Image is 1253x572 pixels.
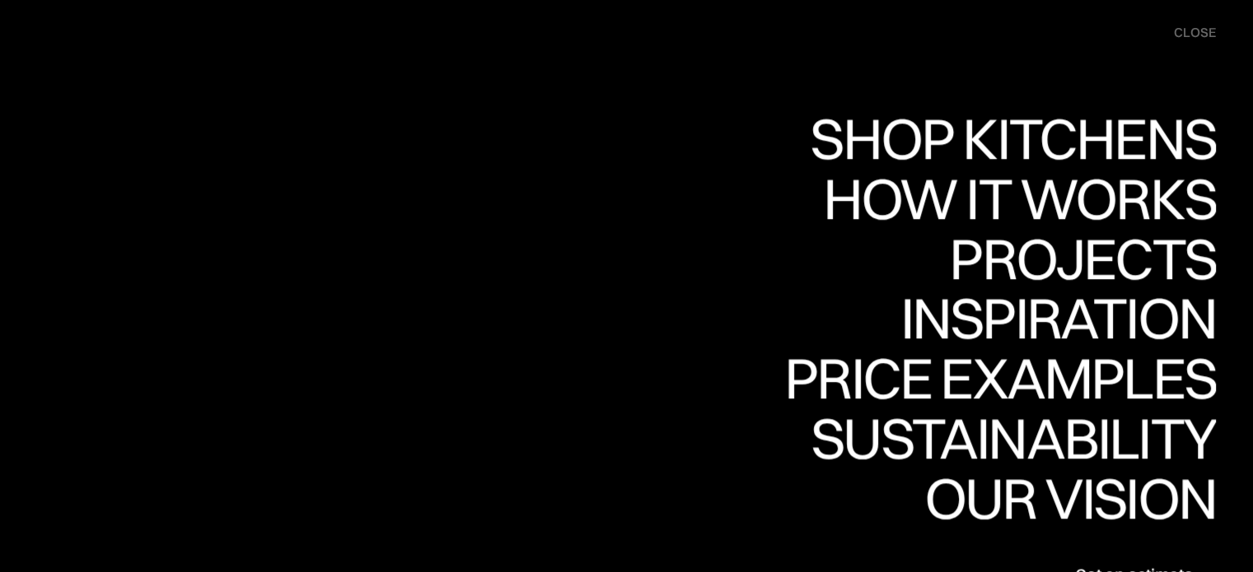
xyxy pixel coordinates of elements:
[910,469,1216,529] a: Our visionOur vision
[819,170,1216,230] a: How it worksHow it works
[910,469,1216,527] div: Our vision
[877,347,1216,405] div: Inspiration
[877,290,1216,347] div: Inspiration
[1174,24,1216,42] div: close
[949,230,1216,290] a: ProjectsProjects
[1157,16,1216,49] div: menu
[802,167,1216,225] div: Shop Kitchens
[819,170,1216,227] div: How it works
[797,409,1216,469] a: SustainabilitySustainability
[819,227,1216,285] div: How it works
[802,109,1216,170] a: Shop KitchensShop Kitchens
[949,287,1216,345] div: Projects
[949,230,1216,287] div: Projects
[802,109,1216,167] div: Shop Kitchens
[784,349,1216,407] div: Price examples
[784,349,1216,409] a: Price examplesPrice examples
[784,407,1216,464] div: Price examples
[797,467,1216,524] div: Sustainability
[877,290,1216,350] a: InspirationInspiration
[797,409,1216,467] div: Sustainability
